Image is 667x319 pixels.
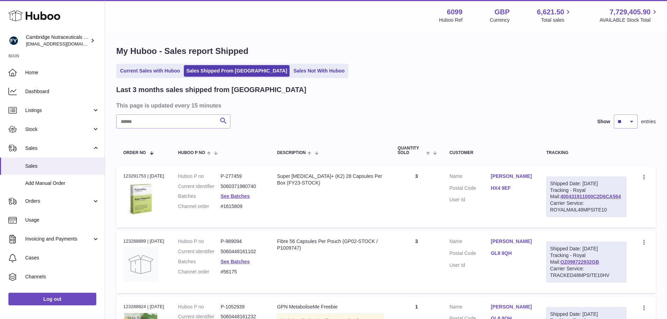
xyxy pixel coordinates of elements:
[178,203,221,210] dt: Channel order
[221,238,263,245] dd: P-989094
[439,17,463,23] div: Huboo Ref
[550,200,623,213] div: Carrier Service: ROYALMAIL48MPSITE10
[561,194,621,199] a: 400431911000C2D6CA564
[178,304,221,310] dt: Huboo P no
[25,69,99,76] span: Home
[25,217,99,223] span: Usage
[550,180,623,187] div: Shipped Date: [DATE]
[221,193,250,199] a: See Batches
[449,304,491,312] dt: Name
[178,173,221,180] dt: Huboo P no
[123,181,158,216] img: 1619454718.png
[599,7,659,23] a: 7,729,405.90 AVAILABLE Stock Total
[449,173,491,181] dt: Name
[221,269,263,275] dd: #56175
[277,173,383,186] div: Super [MEDICAL_DATA]+ (K2) 28 Capsules Per Box (FY23-STOCK)
[291,65,347,77] a: Sales Not With Huboo
[123,151,146,155] span: Order No
[599,17,659,23] span: AVAILABLE Stock Total
[25,255,99,261] span: Cases
[116,46,656,57] h1: My Huboo - Sales report Shipped
[116,102,654,109] h3: This page is updated every 15 minutes
[546,176,626,217] div: Tracking - Royal Mail:
[550,245,623,252] div: Shipped Date: [DATE]
[391,231,443,293] td: 3
[541,17,572,23] span: Total sales
[597,118,610,125] label: Show
[491,304,532,310] a: [PERSON_NAME]
[537,7,572,23] a: 6,621.50 Total sales
[449,262,491,269] dt: User Id
[277,304,383,310] div: GPN MetaboliseMe Freebie
[26,34,89,47] div: Cambridge Nutraceuticals Ltd
[123,247,158,282] img: no-photo.jpg
[449,250,491,258] dt: Postal Code
[221,203,263,210] dd: #1615809
[491,173,532,180] a: [PERSON_NAME]
[178,269,221,275] dt: Channel order
[550,265,623,279] div: Carrier Service: TRACKED48MPSITE10HV
[221,248,263,255] dd: 5060448161102
[221,259,250,264] a: See Batches
[641,118,656,125] span: entries
[221,173,263,180] dd: P-277459
[118,65,182,77] a: Current Sales with Huboo
[449,185,491,193] dt: Postal Code
[277,238,383,251] div: Fibre 56 Capsules Per Pouch (GP02-STOCK / P1009747)
[25,88,99,95] span: Dashboard
[123,238,164,244] div: 123288899 | [DATE]
[449,196,491,203] dt: User Id
[25,145,92,152] span: Sales
[123,173,164,179] div: 123291753 | [DATE]
[546,151,626,155] div: Tracking
[178,151,205,155] span: Huboo P no
[8,293,96,305] a: Log out
[277,151,306,155] span: Description
[25,273,99,280] span: Channels
[546,242,626,282] div: Tracking - Royal Mail:
[25,126,92,133] span: Stock
[561,259,599,265] a: OZ098722932GB
[178,193,221,200] dt: Batches
[25,236,92,242] span: Invoicing and Payments
[178,248,221,255] dt: Current identifier
[537,7,564,17] span: 6,621.50
[184,65,290,77] a: Sales Shipped From [GEOGRAPHIC_DATA]
[178,258,221,265] dt: Batches
[123,304,164,310] div: 123288824 | [DATE]
[116,85,306,95] h2: Last 3 months sales shipped from [GEOGRAPHIC_DATA]
[178,238,221,245] dt: Huboo P no
[490,17,510,23] div: Currency
[491,185,532,192] a: HX4 9EF
[25,107,92,114] span: Listings
[178,183,221,190] dt: Current identifier
[449,151,532,155] div: Customer
[494,7,509,17] strong: GBP
[550,311,623,318] div: Shipped Date: [DATE]
[25,180,99,187] span: Add Manual Order
[398,146,425,155] span: Quantity Sold
[610,7,651,17] span: 7,729,405.90
[391,166,443,228] td: 3
[26,41,103,47] span: [EMAIL_ADDRESS][DOMAIN_NAME]
[8,35,19,46] img: internalAdmin-6099@internal.huboo.com
[491,250,532,257] a: GL8 8QH
[449,238,491,247] dt: Name
[221,304,263,310] dd: P-1052939
[25,163,99,169] span: Sales
[25,198,92,204] span: Orders
[491,238,532,245] a: [PERSON_NAME]
[221,183,263,190] dd: 5060371980740
[447,7,463,17] strong: 6099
